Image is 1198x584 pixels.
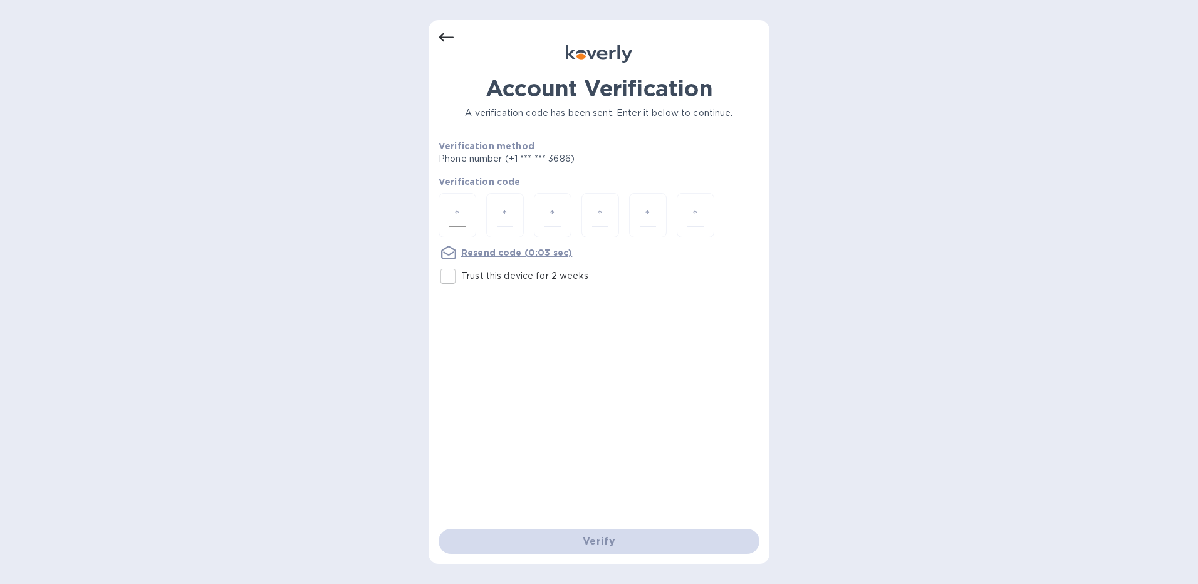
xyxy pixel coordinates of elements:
[439,175,759,188] p: Verification code
[439,141,534,151] b: Verification method
[439,107,759,120] p: A verification code has been sent. Enter it below to continue.
[461,248,572,258] u: Resend code (0:03 sec)
[461,269,588,283] p: Trust this device for 2 weeks
[439,152,670,165] p: Phone number (+1 *** *** 3686)
[439,75,759,102] h1: Account Verification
